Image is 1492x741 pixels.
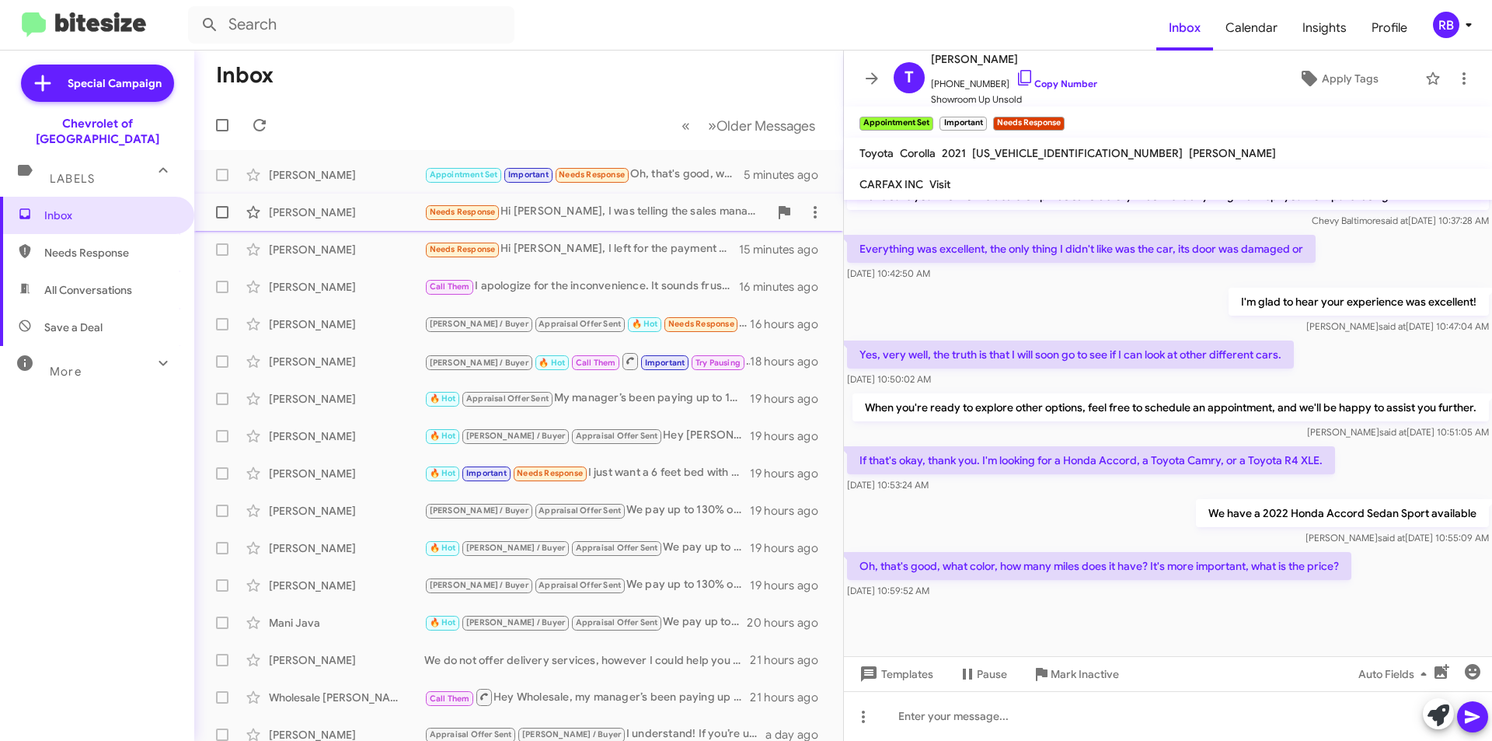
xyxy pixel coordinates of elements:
a: Special Campaign [21,65,174,102]
button: Templates [844,660,946,688]
p: We have a 2022 Honda Accord Sedan Sport available [1196,499,1489,527]
span: Appraisal Offer Sent [539,580,621,590]
span: [DATE] 10:53:24 AM [847,479,929,491]
button: Previous [672,110,699,142]
div: 19 hours ago [750,391,831,407]
div: [PERSON_NAME] [269,578,424,593]
span: Appraisal Offer Sent [430,729,512,739]
div: [PERSON_NAME] [269,391,424,407]
button: Next [699,110,824,142]
div: [PERSON_NAME] [269,279,424,295]
div: We pay up to 160% of KBB value! :) We need to look under the hood to get you an exact number - so... [424,539,750,557]
div: We pay up to 130% of KBB value! :) We need to look under the hood to get you an exact number - so... [424,613,747,631]
span: 🔥 Hot [430,393,456,404]
span: Needs Response [430,244,496,254]
div: 5 minutes ago [744,167,831,183]
div: RB [1433,12,1459,38]
p: If that's okay, thank you. I'm looking for a Honda Accord, a Toyota Camry, or a Toyota R4 XLE. [847,446,1335,474]
span: 🔥 Hot [430,468,456,478]
span: Pause [977,660,1007,688]
span: Needs Response [430,207,496,217]
a: Copy Number [1016,78,1097,89]
span: said at [1381,215,1408,226]
span: Call Them [576,358,616,368]
small: Important [939,117,986,131]
div: See you soon [424,351,750,371]
span: [DATE] 10:50:02 AM [847,373,931,385]
span: Call Them [430,694,470,704]
span: Mark Inactive [1051,660,1119,688]
span: Insights [1290,5,1359,51]
div: Hey [PERSON_NAME], my manager’s been paying up to 180% over market for trades this week. If yours... [424,427,750,445]
span: [DATE] 10:59:52 AM [847,585,929,596]
input: Search [188,6,514,44]
span: Appointment Set [430,170,498,180]
span: T [905,65,914,90]
div: We pay up to 130% of KBB value! :) We need to look under the hood to get you an exact number - so... [424,502,750,519]
div: Hi [PERSON_NAME], I was telling the sales manager I spoke with during our visit that I had seen a... [424,203,769,221]
span: All Conversations [44,282,132,298]
span: CARFAX INC [859,177,923,191]
div: Oh, that's good, what color, how many miles does it have? It's more important, what is the price? [424,166,744,184]
h1: Inbox [216,63,274,88]
span: 🔥 Hot [539,358,565,368]
div: 15 minutes ago [739,242,831,257]
span: [PERSON_NAME] / Buyer [430,319,528,329]
span: Important [645,358,685,368]
span: Inbox [44,208,176,223]
p: Oh, that's good, what color, how many miles does it have? It's more important, what is the price? [847,552,1351,580]
div: 19 hours ago [750,578,831,593]
span: Calendar [1213,5,1290,51]
nav: Page navigation example [673,110,824,142]
span: Appraisal Offer Sent [576,543,658,553]
div: [PERSON_NAME] [269,466,424,481]
div: [PERSON_NAME] [269,204,424,220]
span: said at [1378,532,1405,544]
span: Profile [1359,5,1420,51]
span: Labels [50,172,95,186]
p: I'm glad to hear your experience was excellent! [1229,288,1489,316]
span: [PERSON_NAME] [931,50,1097,68]
span: 🔥 Hot [430,431,456,441]
span: [PERSON_NAME] / Buyer [466,617,565,627]
span: Important [508,170,549,180]
span: 🔥 Hot [632,319,658,329]
span: said at [1379,320,1406,332]
span: [PERSON_NAME] [DATE] 10:55:09 AM [1305,532,1489,544]
div: My manager’s been paying up to 180% over market for trades this week. If yours qualifies, it coul... [424,390,750,407]
span: [DATE] 10:42:50 AM [847,267,930,279]
div: [PERSON_NAME] [269,167,424,183]
div: We pay up to 130% of KBB value! :) We need to look under the hood to get you an exact number - so... [424,576,750,594]
span: [PERSON_NAME] / Buyer [466,431,565,441]
span: [PERSON_NAME] / Buyer [430,505,528,516]
button: RB [1420,12,1475,38]
span: [PERSON_NAME] / Buyer [522,729,621,739]
span: Appraisal Offer Sent [466,393,549,404]
div: [PERSON_NAME] [269,503,424,519]
span: said at [1379,426,1407,438]
div: I just want a 6 feet bed with access cab [424,464,750,482]
div: Mani Java [269,615,424,631]
span: Appraisal Offer Sent [576,431,658,441]
span: [PHONE_NUMBER] [931,68,1097,92]
span: Appraisal Offer Sent [539,319,621,329]
span: [PERSON_NAME] / Buyer [430,580,528,590]
span: [PERSON_NAME] [1189,146,1276,160]
span: Templates [856,660,933,688]
p: Everything was excellent, the only thing I didn't like was the car, its door was damaged or [847,235,1316,263]
span: Needs Response [668,319,734,329]
span: [PERSON_NAME] / Buyer [466,543,565,553]
span: Save a Deal [44,320,103,335]
div: 19 hours ago [750,428,831,444]
div: 19 hours ago [750,540,831,556]
button: Auto Fields [1346,660,1445,688]
div: Hey Wholesale, my manager’s been paying up to 180% over market for trades this week. If yours qua... [424,687,750,707]
span: « [682,116,690,135]
span: [PERSON_NAME] / Buyer [430,358,528,368]
div: [PERSON_NAME] [269,428,424,444]
span: Auto Fields [1358,660,1433,688]
span: Older Messages [716,117,815,135]
button: Pause [946,660,1020,688]
div: 16 minutes ago [739,279,831,295]
small: Appointment Set [859,117,933,131]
